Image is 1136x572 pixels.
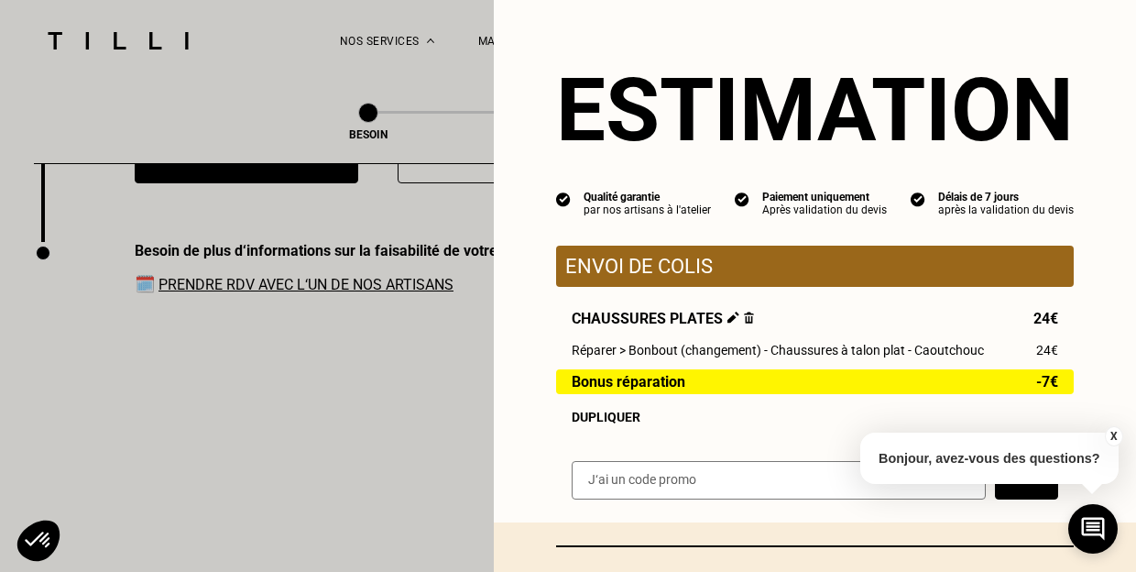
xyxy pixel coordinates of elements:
[584,203,711,216] div: par nos artisans à l'atelier
[762,191,887,203] div: Paiement uniquement
[1033,310,1058,327] span: 24€
[1104,426,1122,446] button: X
[911,191,925,207] img: icon list info
[1036,374,1058,390] span: -7€
[572,374,685,390] span: Bonus réparation
[556,59,1074,161] section: Estimation
[735,191,749,207] img: icon list info
[1036,343,1058,357] span: 24€
[860,433,1119,484] p: Bonjour, avez-vous des questions?
[572,310,754,327] span: Chaussures plates
[744,312,754,324] img: Supprimer
[727,312,739,324] img: Éditer
[556,191,571,207] img: icon list info
[572,343,984,357] span: Réparer > Bonbout (changement) - Chaussures à talon plat - Caoutchouc
[565,255,1065,278] p: Envoi de colis
[584,191,711,203] div: Qualité garantie
[762,203,887,216] div: Après validation du devis
[572,410,1058,424] div: Dupliquer
[572,461,986,500] input: J‘ai un code promo
[938,191,1074,203] div: Délais de 7 jours
[938,203,1074,216] div: après la validation du devis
